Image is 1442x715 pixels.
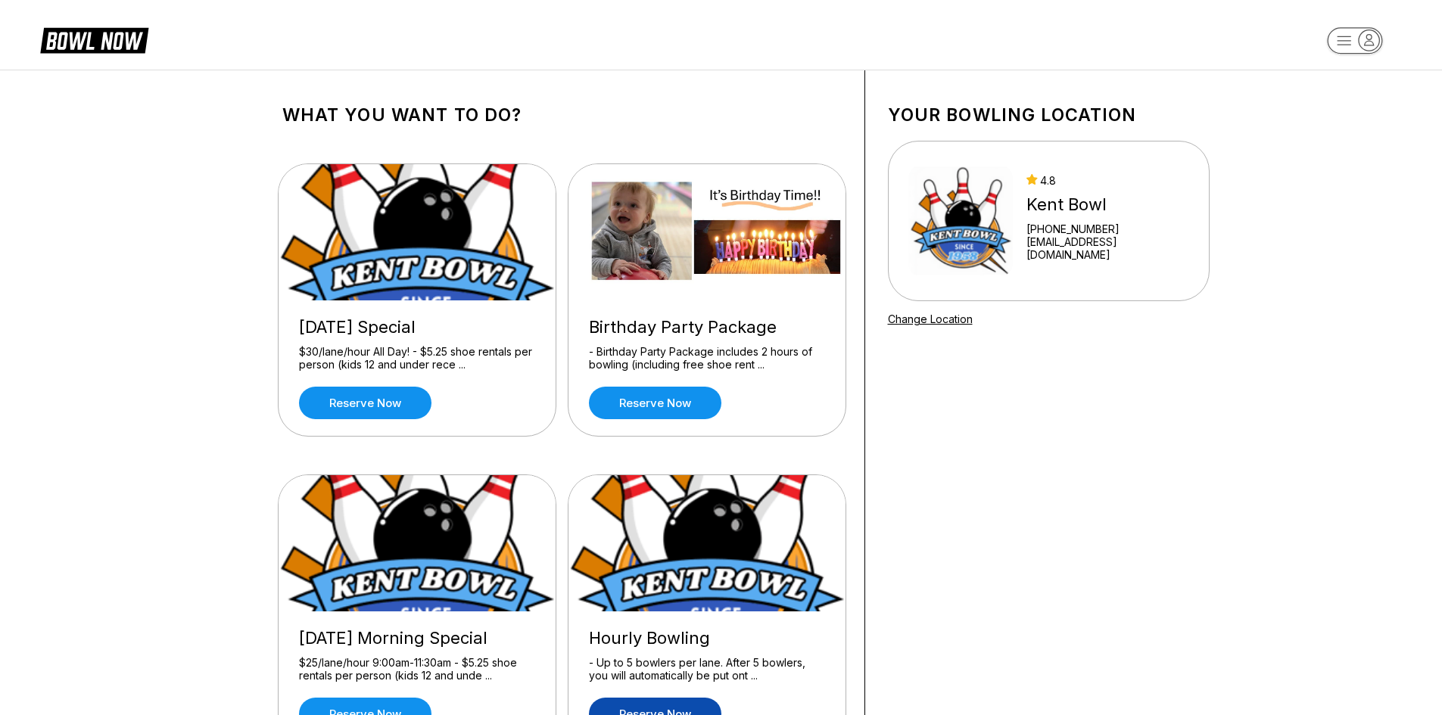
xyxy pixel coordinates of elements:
a: Change Location [888,312,973,325]
a: Reserve now [589,387,721,419]
h1: Your bowling location [888,104,1210,126]
div: [PHONE_NUMBER] [1026,222,1188,235]
div: $30/lane/hour All Day! - $5.25 shoe rentals per person (kids 12 and under rece ... [299,345,535,371]
div: - Up to 5 bowlers per lane. After 5 bowlers, you will automatically be put ont ... [589,656,825,682]
a: Reserve now [299,387,431,419]
img: Birthday Party Package [568,164,847,300]
h1: What you want to do? [282,104,842,126]
img: Wednesday Special [279,164,557,300]
div: - Birthday Party Package includes 2 hours of bowling (including free shoe rent ... [589,345,825,371]
div: [DATE] Special [299,317,535,337]
img: Kent Bowl [908,164,1014,278]
div: 4.8 [1026,174,1188,187]
img: Hourly Bowling [568,475,847,611]
div: Birthday Party Package [589,317,825,337]
img: Sunday Morning Special [279,475,557,611]
div: [DATE] Morning Special [299,628,535,648]
a: [EMAIL_ADDRESS][DOMAIN_NAME] [1026,235,1188,261]
div: $25/lane/hour 9:00am-11:30am - $5.25 shoe rentals per person (kids 12 and unde ... [299,656,535,682]
div: Hourly Bowling [589,628,825,648]
div: Kent Bowl [1026,194,1188,215]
